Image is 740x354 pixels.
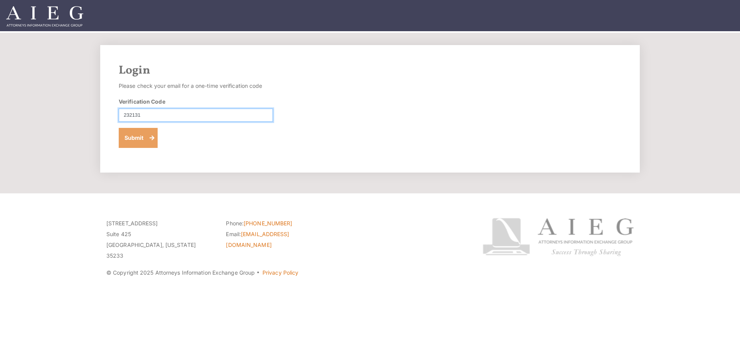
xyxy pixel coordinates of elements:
[119,81,273,91] p: Please check your email for a one-time verification code
[226,231,289,248] a: [EMAIL_ADDRESS][DOMAIN_NAME]
[262,269,298,276] a: Privacy Policy
[483,218,634,256] img: Attorneys Information Exchange Group logo
[119,97,165,106] label: Verification Code
[6,6,83,27] img: Attorneys Information Exchange Group
[256,272,260,276] span: ·
[226,218,334,229] li: Phone:
[106,267,454,278] p: © Copyright 2025 Attorneys Information Exchange Group
[226,229,334,250] li: Email:
[119,128,158,148] button: Submit
[119,64,621,77] h2: Login
[244,220,292,226] a: [PHONE_NUMBER]
[106,218,214,261] p: [STREET_ADDRESS] Suite 425 [GEOGRAPHIC_DATA], [US_STATE] 35233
